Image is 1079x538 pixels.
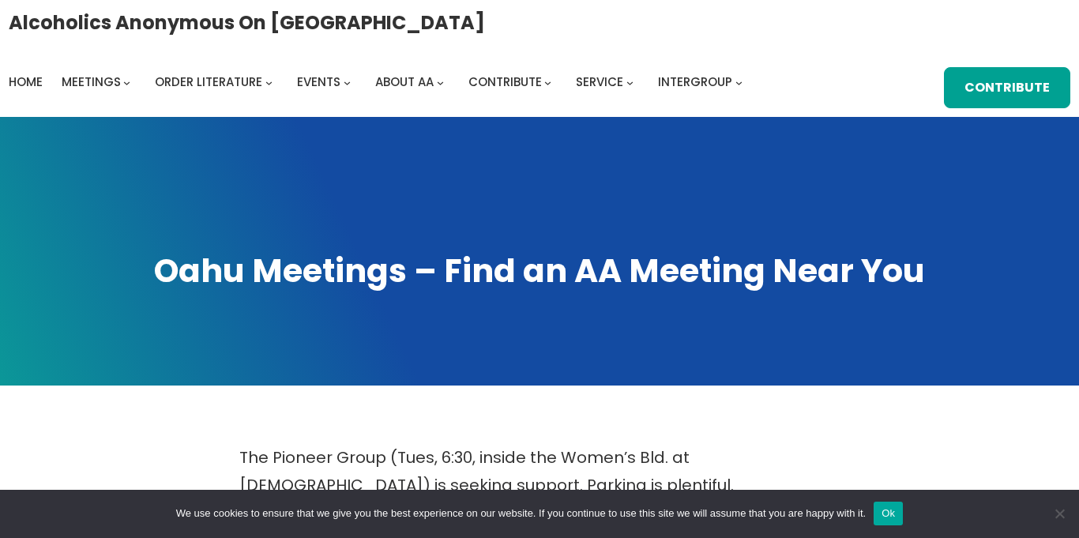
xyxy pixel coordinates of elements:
button: About AA submenu [437,78,444,85]
span: We use cookies to ensure that we give you the best experience on our website. If you continue to ... [176,506,866,521]
p: The Pioneer Group (Tues, 6:30, inside the Women’s Bld. at [DEMOGRAPHIC_DATA]) is seeking support.... [239,444,840,499]
nav: Intergroup [9,71,748,93]
button: Intergroup submenu [735,78,743,85]
button: Events submenu [344,78,351,85]
button: Ok [874,502,903,525]
button: Meetings submenu [123,78,130,85]
span: Events [297,73,340,90]
a: Contribute [468,71,542,93]
a: Contribute [944,67,1071,108]
a: Meetings [62,71,121,93]
a: Events [297,71,340,93]
span: Order Literature [155,73,262,90]
span: Service [576,73,623,90]
button: Order Literature submenu [265,78,273,85]
span: About AA [375,73,434,90]
h1: Oahu Meetings – Find an AA Meeting Near You [16,249,1063,293]
span: Home [9,73,43,90]
span: Intergroup [658,73,732,90]
a: Home [9,71,43,93]
span: No [1051,506,1067,521]
span: Contribute [468,73,542,90]
button: Contribute submenu [544,78,551,85]
a: Intergroup [658,71,732,93]
a: Service [576,71,623,93]
a: Alcoholics Anonymous on [GEOGRAPHIC_DATA] [9,6,485,40]
a: About AA [375,71,434,93]
span: Meetings [62,73,121,90]
button: Service submenu [626,78,633,85]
